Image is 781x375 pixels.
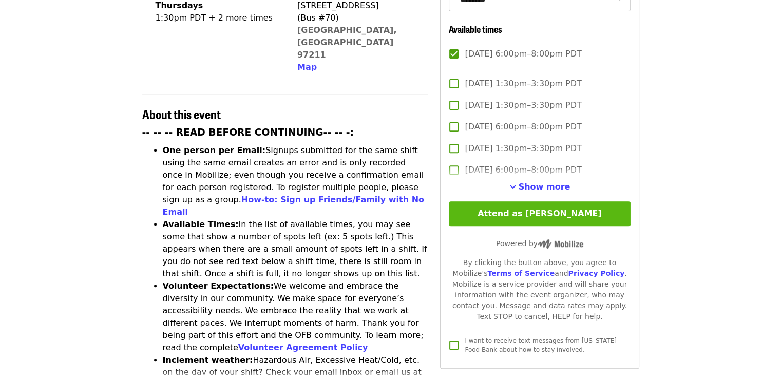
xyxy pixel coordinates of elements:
[297,12,420,24] div: (Bus #70)
[519,182,570,192] span: Show more
[163,145,266,155] strong: One person per Email:
[163,280,428,354] li: We welcome and embrace the diversity in our community. We make space for everyone’s accessibility...
[449,201,630,226] button: Attend as [PERSON_NAME]
[163,281,274,291] strong: Volunteer Expectations:
[465,337,616,353] span: I want to receive text messages from [US_STATE] Food Bank about how to stay involved.
[156,12,277,24] div: 1:30pm PDT + 2 more times
[297,62,317,72] span: Map
[509,181,570,193] button: See more timeslots
[297,61,317,73] button: Map
[496,239,583,248] span: Powered by
[465,164,581,176] span: [DATE] 6:00pm–8:00pm PDT
[142,127,354,138] strong: -- -- -- READ BEFORE CONTINUING-- -- -:
[238,343,368,352] a: Volunteer Agreement Policy
[449,257,630,322] div: By clicking the button above, you agree to Mobilize's and . Mobilize is a service provider and wi...
[465,78,581,90] span: [DATE] 1:30pm–3:30pm PDT
[538,239,583,249] img: Powered by Mobilize
[487,269,555,277] a: Terms of Service
[297,25,397,60] a: [GEOGRAPHIC_DATA], [GEOGRAPHIC_DATA] 97211
[465,142,581,155] span: [DATE] 1:30pm–3:30pm PDT
[163,355,253,365] strong: Inclement weather:
[163,219,239,229] strong: Available Times:
[465,48,581,60] span: [DATE] 6:00pm–8:00pm PDT
[568,269,624,277] a: Privacy Policy
[142,105,221,123] span: About this event
[163,218,428,280] li: In the list of available times, you may see some that show a number of spots left (ex: 5 spots le...
[449,22,502,35] span: Available times
[163,144,428,218] li: Signups submitted for the same shift using the same email creates an error and is only recorded o...
[465,121,581,133] span: [DATE] 6:00pm–8:00pm PDT
[163,195,425,217] a: How-to: Sign up Friends/Family with No Email
[465,99,581,111] span: [DATE] 1:30pm–3:30pm PDT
